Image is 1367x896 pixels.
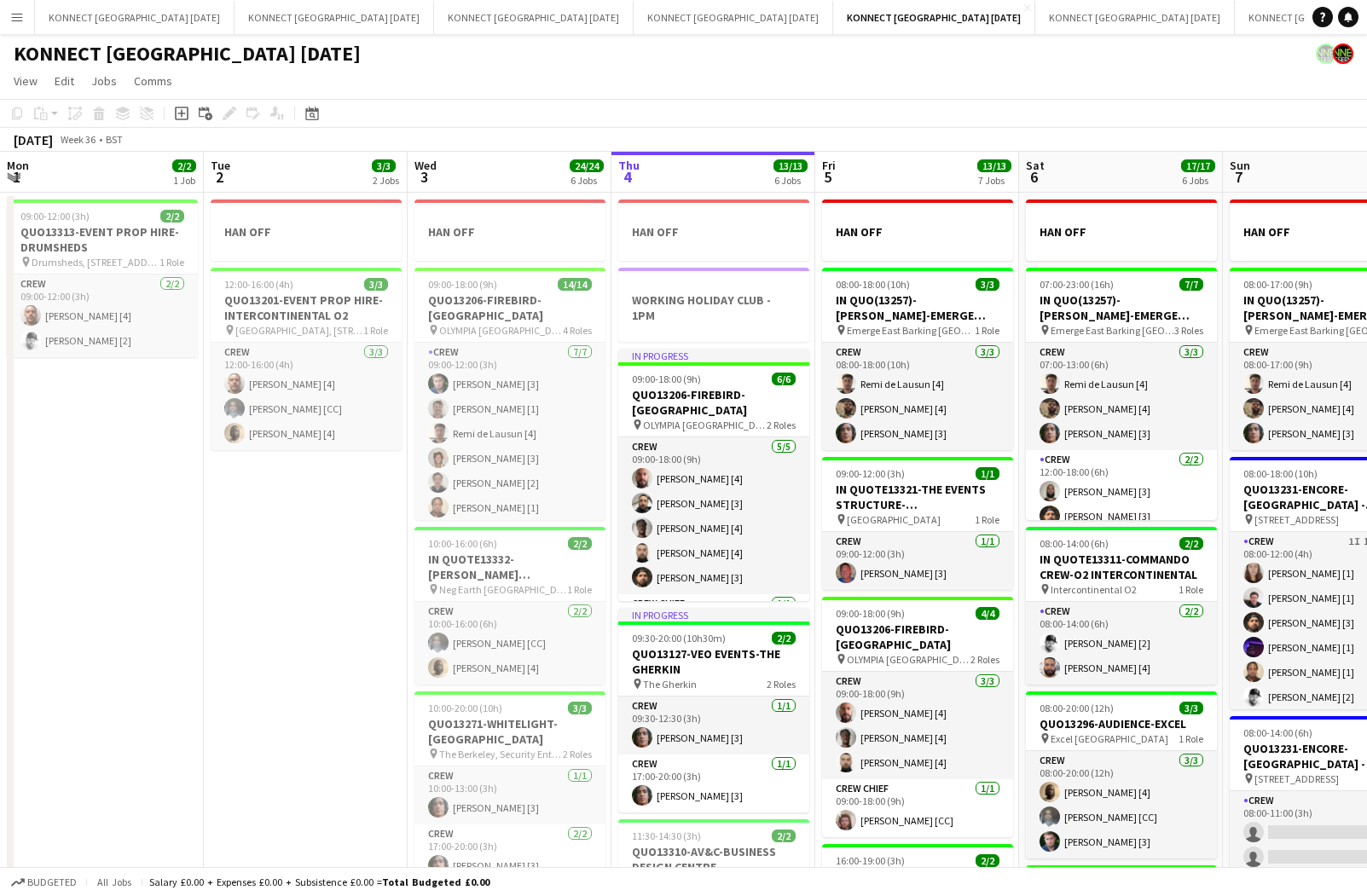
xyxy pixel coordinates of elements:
span: 3/3 [372,159,396,172]
span: 2/2 [772,632,796,645]
app-job-card: 09:00-12:00 (3h)2/2QUO13313-EVENT PROP HIRE-DRUMSHEDS Drumsheds, [STREET_ADDRESS][PERSON_NAME]1 R... [7,199,198,357]
div: 6 Jobs [1182,174,1214,187]
app-card-role: Crew5/509:00-18:00 (9h)[PERSON_NAME] [4][PERSON_NAME] [3][PERSON_NAME] [4][PERSON_NAME] [4][PERSO... [618,437,809,594]
span: Thu [618,158,640,173]
app-card-role: Crew2/212:00-18:00 (6h)[PERSON_NAME] [3][PERSON_NAME] [3] [1026,450,1217,533]
span: View [14,73,38,89]
span: 2/2 [976,854,999,867]
app-card-role: Crew1/109:00-12:00 (3h)[PERSON_NAME] [3] [822,532,1013,590]
button: KONNECT [GEOGRAPHIC_DATA] [DATE] [1035,1,1235,34]
button: KONNECT [GEOGRAPHIC_DATA] [DATE] [434,1,634,34]
h3: QUO13313-EVENT PROP HIRE-DRUMSHEDS [7,224,198,255]
span: 2 Roles [767,678,796,691]
span: The Berkeley, Security Entrance , [STREET_ADDRESS] [439,748,563,760]
app-job-card: 09:00-12:00 (3h)1/1IN QUOTE13321-THE EVENTS STRUCTURE-[GEOGRAPHIC_DATA] [GEOGRAPHIC_DATA]1 RoleCr... [822,457,1013,590]
span: 08:00-20:00 (12h) [1040,702,1114,714]
div: 7 Jobs [978,174,1011,187]
span: 17/17 [1181,159,1215,172]
span: Tue [211,158,230,173]
span: 2 Roles [970,653,999,666]
span: All jobs [94,876,135,888]
span: 7 [1227,167,1250,187]
span: 09:00-18:00 (9h) [428,278,497,291]
app-card-role: Crew Chief1/1 [618,594,809,652]
span: 3/3 [568,702,592,714]
div: 10:00-16:00 (6h)2/2IN QUOTE13332-[PERSON_NAME] TOWERS/BRILLIANT STAGES-NEG EARTH [GEOGRAPHIC_DATA... [414,527,605,685]
app-card-role: Crew1/109:30-12:30 (3h)[PERSON_NAME] [3] [618,697,809,754]
div: 07:00-23:00 (16h)7/7IN QUO(13257)-[PERSON_NAME]-EMERGE EAST Emerge East Barking [GEOGRAPHIC_DATA]... [1026,268,1217,520]
h3: QUO13310-AV&C-BUSINESS DESIGN CENTRE [618,844,809,875]
span: [GEOGRAPHIC_DATA], [STREET_ADDRESS] [235,324,363,337]
span: 5 [820,167,836,187]
div: BST [106,133,123,146]
span: 4/4 [976,607,999,620]
app-job-card: In progress09:00-18:00 (9h)6/6QUO13206-FIREBIRD-[GEOGRAPHIC_DATA] OLYMPIA [GEOGRAPHIC_DATA]2 Role... [618,349,809,601]
a: View [7,70,44,92]
h1: KONNECT [GEOGRAPHIC_DATA] [DATE] [14,41,361,66]
span: 2 [208,167,230,187]
app-job-card: HAN OFF [822,199,1013,261]
h3: IN QUO(13257)-[PERSON_NAME]-EMERGE EAST [1026,292,1217,323]
app-job-card: 09:00-18:00 (9h)4/4QUO13206-FIREBIRD-[GEOGRAPHIC_DATA] OLYMPIA [GEOGRAPHIC_DATA]2 RolesCrew3/309:... [822,597,1013,837]
span: 2 Roles [563,748,592,760]
span: OLYMPIA [GEOGRAPHIC_DATA] [847,653,970,666]
a: Comms [127,70,179,92]
button: KONNECT [GEOGRAPHIC_DATA] [DATE] [833,1,1035,34]
span: Week 36 [56,133,99,146]
span: 6 [1023,167,1045,187]
div: HAN OFF [1026,199,1217,261]
span: 3/3 [1179,702,1203,714]
div: 08:00-14:00 (6h)2/2IN QUOTE13311-COMMANDO CREW-O2 INTERCONTINENTAL Intercontinental O21 RoleCrew2... [1026,527,1217,685]
span: Drumsheds, [STREET_ADDRESS][PERSON_NAME] [32,256,159,269]
app-job-card: HAN OFF [211,199,402,261]
a: Edit [48,70,81,92]
span: 24/24 [570,159,604,172]
span: 09:00-12:00 (3h) [20,210,90,223]
h3: IN QUOTE13332-[PERSON_NAME] TOWERS/BRILLIANT STAGES-NEG EARTH [GEOGRAPHIC_DATA] [414,552,605,582]
h3: HAN OFF [211,224,402,240]
span: 08:00-18:00 (10h) [1243,467,1318,480]
h3: QUO13127-VEO EVENTS-THE GHERKIN [618,646,809,677]
span: Total Budgeted £0.00 [382,876,489,888]
span: [STREET_ADDRESS] [1254,772,1339,785]
span: 1 Role [975,513,999,526]
span: 09:30-20:00 (10h30m) [632,632,726,645]
span: Neg Earth [GEOGRAPHIC_DATA] [439,583,567,596]
span: 12:00-16:00 (4h) [224,278,293,291]
span: 14/14 [558,278,592,291]
span: 7/7 [1179,278,1203,291]
span: 1 Role [567,583,592,596]
app-card-role: Crew3/307:00-13:00 (6h)Remi de Lausun [4][PERSON_NAME] [4][PERSON_NAME] [3] [1026,343,1217,450]
app-job-card: WORKING HOLIDAY CLUB - 1PM [618,268,809,342]
span: Emerge East Barking [GEOGRAPHIC_DATA] IG11 0YP [1051,324,1174,337]
h3: QUO13206-FIREBIRD-[GEOGRAPHIC_DATA] [618,387,809,418]
span: 3/3 [364,278,388,291]
span: 08:00-17:00 (9h) [1243,278,1312,291]
h3: WORKING HOLIDAY CLUB - 1PM [618,292,809,323]
span: 3/3 [976,278,999,291]
span: 2 Roles [767,419,796,431]
span: Edit [55,73,74,89]
span: 16:00-19:00 (3h) [836,854,905,867]
app-user-avatar: Konnect 24hr EMERGENCY NR* [1333,43,1353,64]
button: KONNECT [GEOGRAPHIC_DATA] [DATE] [35,1,235,34]
div: In progress09:30-20:00 (10h30m)2/2QUO13127-VEO EVENTS-THE GHERKIN The Gherkin2 RolesCrew1/109:30-... [618,608,809,812]
app-job-card: 08:00-20:00 (12h)3/3QUO13296-AUDIENCE-EXCEL Excel [GEOGRAPHIC_DATA]1 RoleCrew3/308:00-20:00 (12h)... [1026,691,1217,858]
span: 2/2 [160,210,184,223]
app-job-card: 09:00-18:00 (9h)14/14QUO13206-FIREBIRD-[GEOGRAPHIC_DATA] OLYMPIA [GEOGRAPHIC_DATA]4 RolesCrew7/70... [414,268,605,520]
h3: IN QUOTE13311-COMMANDO CREW-O2 INTERCONTINENTAL [1026,552,1217,582]
h3: HAN OFF [618,224,809,240]
span: The Gherkin [643,678,697,691]
span: 2/2 [772,830,796,842]
h3: QUO13296-AUDIENCE-EXCEL [1026,716,1217,731]
app-card-role: Crew1/117:00-20:00 (3h)[PERSON_NAME] [3] [618,754,809,812]
span: 13/13 [977,159,1011,172]
app-card-role: Crew3/312:00-16:00 (4h)[PERSON_NAME] [4][PERSON_NAME] [CC][PERSON_NAME] [4] [211,343,402,450]
div: [DATE] [14,131,53,148]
